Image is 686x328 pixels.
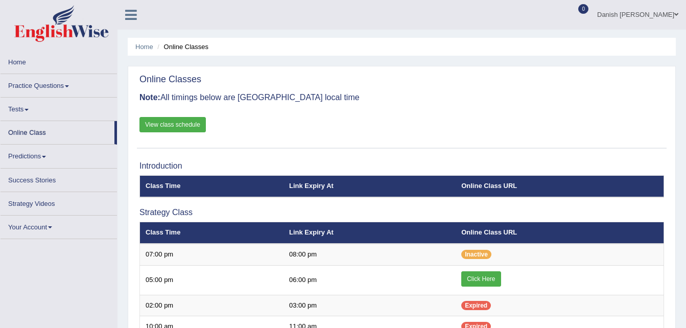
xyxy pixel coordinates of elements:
a: Home [1,51,117,71]
td: 05:00 pm [140,265,283,295]
span: Inactive [461,250,491,259]
span: 0 [578,4,588,14]
td: 08:00 pm [283,244,456,265]
a: Click Here [461,271,501,287]
th: Online Class URL [456,222,664,244]
a: Home [135,43,153,51]
li: Online Classes [155,42,208,52]
td: 07:00 pm [140,244,283,265]
td: 02:00 pm [140,295,283,316]
td: 06:00 pm [283,265,456,295]
h3: All timings below are [GEOGRAPHIC_DATA] local time [139,93,664,102]
a: Success Stories [1,169,117,189]
a: Your Account [1,216,117,236]
th: Class Time [140,222,283,244]
h3: Strategy Class [139,208,664,217]
a: Practice Questions [1,74,117,94]
b: Note: [139,93,160,102]
a: Tests [1,98,117,118]
a: View class schedule [139,117,206,132]
span: Expired [461,301,491,310]
h3: Introduction [139,161,664,171]
th: Link Expiry At [283,222,456,244]
h2: Online Classes [139,75,201,85]
a: Online Class [1,121,114,141]
th: Class Time [140,176,283,197]
td: 03:00 pm [283,295,456,316]
a: Strategy Videos [1,192,117,212]
a: Predictions [1,145,117,165]
th: Link Expiry At [283,176,456,197]
th: Online Class URL [456,176,664,197]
